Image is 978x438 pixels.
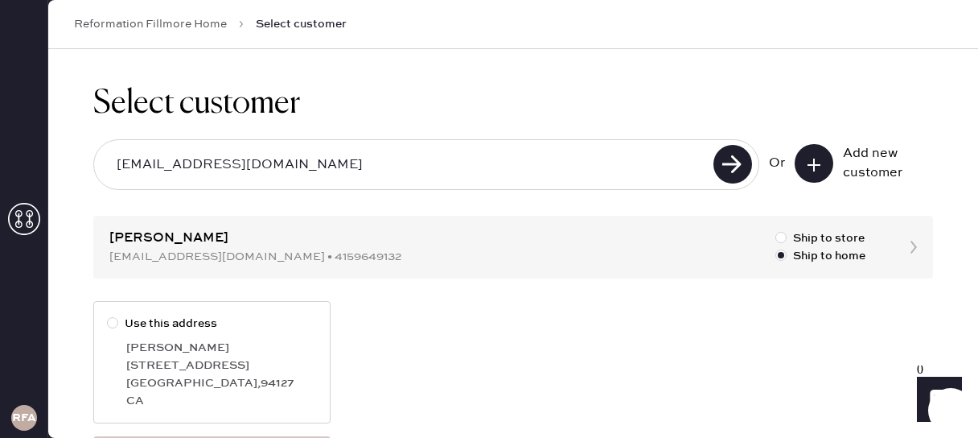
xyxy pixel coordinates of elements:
div: Or [769,154,785,173]
label: Ship to home [775,247,865,265]
a: Reformation Fillmore Home [74,16,227,32]
h1: Select customer [93,85,933,123]
iframe: Front Chat [902,366,971,435]
div: CA [126,392,317,410]
input: Search by email or phone number [104,147,709,184]
div: [STREET_ADDRESS] [126,357,317,374]
div: [GEOGRAPHIC_DATA] , 94127 [126,374,317,392]
div: Add new customer [843,144,923,183]
div: [PERSON_NAME] [126,339,317,357]
span: Select customer [256,16,347,32]
h3: RFA [12,412,36,424]
label: Ship to store [775,229,865,247]
label: Use this address [107,315,317,333]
